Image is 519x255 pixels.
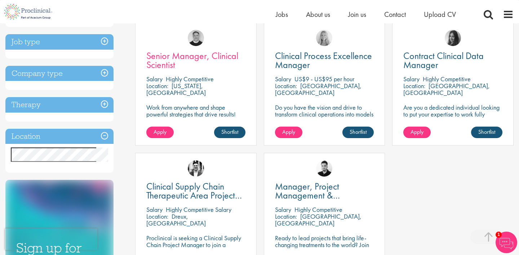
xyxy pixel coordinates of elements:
p: Highly Competitive Salary [166,205,231,214]
a: Contact [384,10,406,19]
span: Contract Clinical Data Manager [403,50,484,71]
span: Salary [275,205,291,214]
p: US$9 - US$95 per hour [294,75,354,83]
h3: Company type [5,66,114,81]
img: Edward Little [188,160,204,177]
span: Location: [146,212,168,220]
a: Jobs [276,10,288,19]
span: 1 [496,232,502,238]
span: Apply [154,128,167,136]
a: Senior Manager, Clinical Scientist [146,51,245,69]
span: Senior Manager, Clinical Scientist [146,50,238,71]
a: Clinical Process Excellence Manager [275,51,374,69]
span: Location: [146,82,168,90]
a: Upload CV [424,10,456,19]
a: Apply [275,127,302,138]
a: Contract Clinical Data Manager [403,51,502,69]
a: Join us [348,10,366,19]
a: Apply [146,127,174,138]
h3: Location [5,129,114,144]
span: Clinical Supply Chain Therapeutic Area Project Manager [146,180,242,210]
span: Location: [275,82,297,90]
p: Dreux, [GEOGRAPHIC_DATA] [146,212,206,227]
span: Salary [146,205,163,214]
iframe: reCAPTCHA [5,228,97,250]
p: [GEOGRAPHIC_DATA], [GEOGRAPHIC_DATA] [275,212,361,227]
span: Salary [275,75,291,83]
p: Highly Competitive [423,75,471,83]
p: Highly Competitive [294,205,342,214]
a: Shortlist [471,127,502,138]
p: [GEOGRAPHIC_DATA], [GEOGRAPHIC_DATA] [275,82,361,97]
img: Anderson Maldonado [316,160,332,177]
p: Do you have the vision and drive to transform clinical operations into models of excellence in a ... [275,104,374,131]
p: Highly Competitive [166,75,214,83]
img: Heidi Hennigan [445,30,461,46]
a: Shortlist [214,127,245,138]
p: [US_STATE], [GEOGRAPHIC_DATA] [146,82,206,97]
span: Location: [403,82,425,90]
span: Location: [275,212,297,220]
a: Apply [403,127,431,138]
h3: Therapy [5,97,114,113]
span: Salary [403,75,420,83]
a: Shortlist [342,127,374,138]
span: Clinical Process Excellence Manager [275,50,372,71]
p: [GEOGRAPHIC_DATA], [GEOGRAPHIC_DATA] [403,82,490,97]
img: Bo Forsen [188,30,204,46]
span: Salary [146,75,163,83]
span: Manager, Project Management & Operational Delivery [275,180,352,210]
a: About us [306,10,330,19]
span: Apply [411,128,423,136]
img: Shannon Briggs [316,30,332,46]
p: Work from anywhere and shape powerful strategies that drive results! Enjoy the freedom of remote ... [146,104,245,131]
a: Manager, Project Management & Operational Delivery [275,182,374,200]
p: Are you a dedicated individual looking to put your expertise to work fully flexibly in a remote p... [403,104,502,124]
span: Apply [282,128,295,136]
img: Chatbot [496,232,517,253]
a: Clinical Supply Chain Therapeutic Area Project Manager [146,182,245,200]
h3: Job type [5,34,114,50]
